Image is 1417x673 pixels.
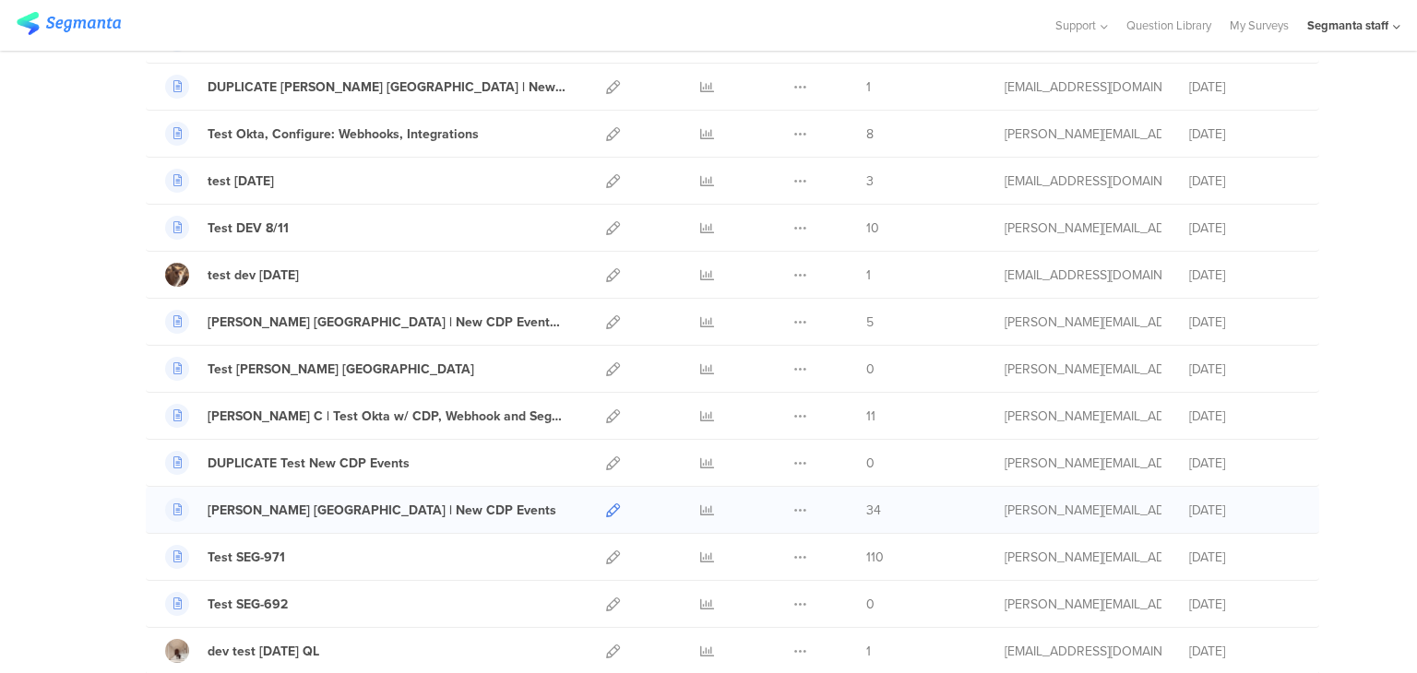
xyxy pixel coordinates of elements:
a: Test [PERSON_NAME] [GEOGRAPHIC_DATA] [165,357,474,381]
div: channelle@segmanta.com [1005,171,1161,191]
a: Test SEG-692 [165,592,288,616]
div: raymund@segmanta.com [1005,218,1161,238]
div: raymund@segmanta.com [1005,407,1161,426]
a: [PERSON_NAME] [GEOGRAPHIC_DATA] | New CDP Events, sgrd [165,310,566,334]
div: raymund@segmanta.com [1005,548,1161,567]
div: Test Okta, Configure: Webhooks, Integrations [208,124,479,144]
div: dev test july 25 QL [208,642,319,661]
a: dev test [DATE] QL [165,639,319,663]
div: DUPLICATE Test New CDP Events [208,454,410,473]
span: 0 [866,595,875,614]
div: raymund@segmanta.com [1005,313,1161,332]
a: DUPLICATE [PERSON_NAME] [GEOGRAPHIC_DATA] | New CDP Events [165,75,566,99]
div: raymund@segmanta.com [1005,595,1161,614]
div: raymund@segmanta.com [1005,360,1161,379]
div: Nevin NC | New CDP Events, sgrd [208,313,566,332]
div: [DATE] [1189,642,1300,661]
div: riel@segmanta.com [1005,454,1161,473]
span: 1 [866,266,871,285]
div: [DATE] [1189,407,1300,426]
div: Nevin C | Test Okta w/ CDP, Webhook and Segment [208,407,566,426]
div: [DATE] [1189,501,1300,520]
span: 5 [866,313,874,332]
div: [DATE] [1189,313,1300,332]
a: [PERSON_NAME] [GEOGRAPHIC_DATA] | New CDP Events [165,498,556,522]
img: segmanta logo [17,12,121,35]
div: eliran@segmanta.com [1005,266,1161,285]
span: 110 [866,548,884,567]
div: DUPLICATE Nevin NC | New CDP Events [208,77,566,97]
a: Test DEV 8/11 [165,216,289,240]
div: [DATE] [1189,171,1300,191]
div: [DATE] [1189,454,1300,473]
div: raymund@segmanta.com [1005,124,1161,144]
span: 10 [866,218,879,238]
span: 0 [866,360,875,379]
div: [DATE] [1189,548,1300,567]
div: [DATE] [1189,360,1300,379]
div: test 8.11.25 [208,171,274,191]
span: Support [1055,17,1096,34]
span: 0 [866,454,875,473]
a: DUPLICATE Test New CDP Events [165,451,410,475]
a: Test SEG-971 [165,545,285,569]
span: 34 [866,501,881,520]
div: Test DEV 8/11 [208,218,289,238]
div: eliran@segmanta.com [1005,642,1161,661]
div: [DATE] [1189,77,1300,97]
a: [PERSON_NAME] C | Test Okta w/ CDP, Webhook and Segment [165,404,566,428]
div: [DATE] [1189,266,1300,285]
div: Nevin NC | New CDP Events [208,501,556,520]
span: 3 [866,171,874,191]
span: 8 [866,124,874,144]
div: Test SEG-971 [208,548,285,567]
span: 1 [866,77,871,97]
div: [DATE] [1189,595,1300,614]
a: Test Okta, Configure: Webhooks, Integrations [165,122,479,146]
div: svyatoslav@segmanta.com [1005,77,1161,97]
div: Test Nevin NC [208,360,474,379]
a: test dev [DATE] [165,263,299,287]
span: 11 [866,407,875,426]
a: test [DATE] [165,169,274,193]
div: Segmanta staff [1307,17,1388,34]
div: test dev mon 11 aug [208,266,299,285]
div: Test SEG-692 [208,595,288,614]
div: [DATE] [1189,218,1300,238]
div: [DATE] [1189,124,1300,144]
div: raymund@segmanta.com [1005,501,1161,520]
span: 1 [866,642,871,661]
